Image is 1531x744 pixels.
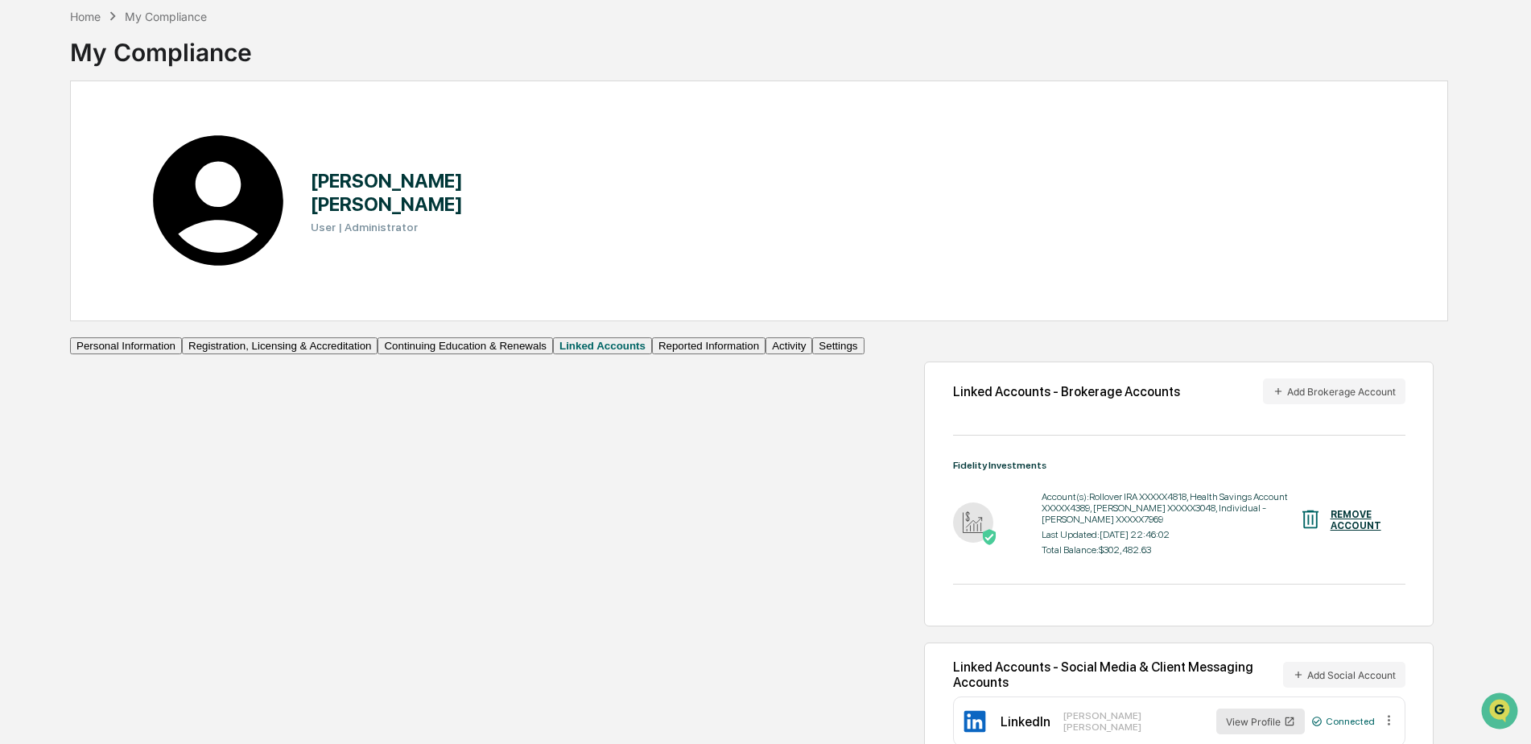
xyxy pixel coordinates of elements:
div: Connected [1311,716,1375,727]
div: Home [70,10,101,23]
span: [PERSON_NAME].[PERSON_NAME] [50,262,213,275]
span: [PERSON_NAME].[PERSON_NAME] [50,219,213,232]
div: LinkedIn [1001,714,1050,730]
div: 🖐️ [16,331,29,344]
div: 🗄️ [117,331,130,344]
button: See all [250,176,293,195]
button: Continuing Education & Renewals [378,337,553,354]
button: Registration, Licensing & Accreditation [182,337,378,354]
span: Pylon [160,399,195,411]
img: Steve.Lennart [16,204,42,229]
span: Sep 11 [225,262,259,275]
a: 🔎Data Lookup [10,353,108,382]
button: Add Social Account [1283,662,1405,688]
a: 🖐️Preclearance [10,323,110,352]
span: Sep 11 [225,219,259,232]
div: Total Balance: $302,482.63 [1042,544,1298,556]
div: secondary tabs example [70,337,864,354]
div: Last Updated: [DATE] 22:46:02 [1042,529,1298,540]
button: Activity [765,337,812,354]
div: Account(s): Rollover IRA XXXXX4818, Health Savings Account XXXXX4389, [PERSON_NAME] XXXXX3048, In... [1042,491,1298,525]
img: REMOVE ACCOUNT [1298,507,1323,531]
img: 4531339965365_218c74b014194aa58b9b_72.jpg [34,123,63,152]
span: Data Lookup [32,360,101,376]
button: Linked Accounts [553,337,652,354]
div: Linked Accounts - Social Media & Client Messaging Accounts [953,659,1405,690]
span: Attestations [133,329,200,345]
h3: User | Administrator [311,221,463,234]
button: Start new chat [274,128,293,147]
div: 🔎 [16,362,29,374]
div: Linked Accounts - Brokerage Accounts [953,384,1180,399]
span: • [217,262,222,275]
iframe: Open customer support [1479,691,1523,734]
div: Past conversations [16,179,108,192]
div: My Compliance [125,10,207,23]
div: Start new chat [72,123,264,139]
img: LinkedIn Icon [962,709,988,734]
div: REMOVE ACCOUNT [1331,509,1381,531]
span: • [217,219,222,232]
img: Steve.Lennart [16,247,42,273]
div: My Compliance [70,25,252,67]
p: How can we help? [16,34,293,60]
button: Add Brokerage Account [1263,378,1405,404]
div: [PERSON_NAME] [PERSON_NAME] [1063,710,1210,733]
button: Reported Information [652,337,765,354]
a: 🗄️Attestations [110,323,206,352]
div: Fidelity Investments [953,460,1405,471]
button: View Profile [1216,709,1305,734]
img: Fidelity Investments - Active [953,502,993,543]
div: We're available if you need us! [72,139,221,152]
h1: [PERSON_NAME] [PERSON_NAME] [311,169,463,216]
span: Preclearance [32,329,104,345]
button: Personal Information [70,337,182,354]
a: Powered byPylon [113,399,195,411]
img: Active [981,529,997,545]
img: 1746055101610-c473b297-6a78-478c-a979-82029cc54cd1 [16,123,45,152]
button: Settings [812,337,864,354]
